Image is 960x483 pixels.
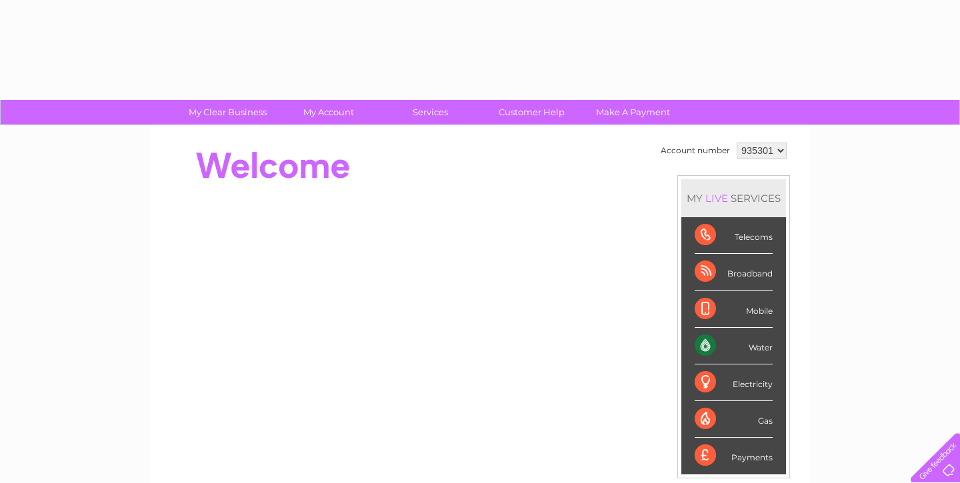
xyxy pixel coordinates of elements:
div: MY SERVICES [681,179,786,217]
a: My Clear Business [173,100,283,125]
td: Account number [657,139,733,162]
a: Services [375,100,485,125]
div: Telecoms [695,217,773,254]
a: Make A Payment [578,100,688,125]
div: Gas [695,401,773,438]
a: Customer Help [477,100,587,125]
div: Electricity [695,364,773,401]
div: Broadband [695,254,773,290]
div: Mobile [695,291,773,328]
div: Water [695,328,773,364]
div: LIVE [703,192,731,205]
a: My Account [274,100,384,125]
div: Payments [695,438,773,474]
